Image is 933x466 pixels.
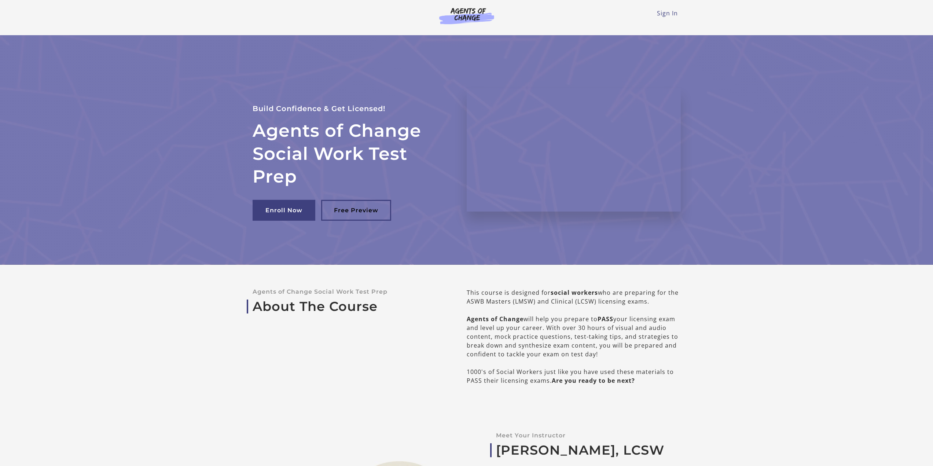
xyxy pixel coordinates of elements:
a: Sign In [657,9,678,17]
a: Free Preview [321,200,391,221]
p: Agents of Change Social Work Test Prep [253,288,443,295]
b: Agents of Change [467,315,524,323]
h2: Agents of Change Social Work Test Prep [253,119,449,188]
p: Build Confidence & Get Licensed! [253,103,449,115]
div: This course is designed for who are preparing for the ASWB Masters (LMSW) and Clinical (LCSW) lic... [467,288,681,385]
b: PASS [598,315,613,323]
b: Are you ready to be next? [552,377,635,385]
b: social workers [551,289,598,297]
p: Meet Your Instructor [496,432,681,439]
a: About The Course [253,299,443,314]
img: Agents of Change Logo [431,7,502,24]
a: [PERSON_NAME], LCSW [496,443,681,458]
a: Enroll Now [253,200,315,221]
